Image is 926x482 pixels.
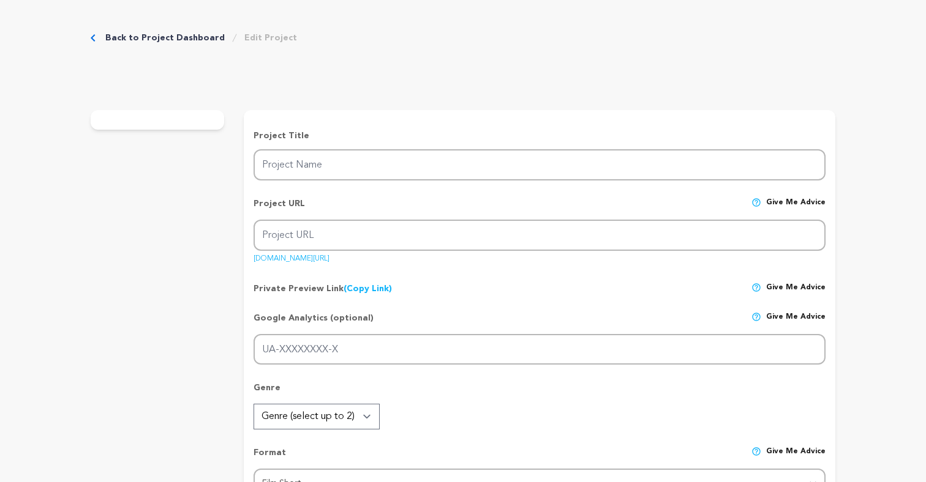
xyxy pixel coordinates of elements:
[766,283,826,295] span: Give me advice
[751,312,761,322] img: help-circle.svg
[254,447,286,469] p: Format
[344,284,392,293] a: (Copy Link)
[254,334,826,365] input: UA-XXXXXXXX-X
[254,250,329,262] a: [DOMAIN_NAME][URL]
[766,198,826,220] span: Give me advice
[254,283,392,295] p: Private Preview Link
[254,220,826,251] input: Project URL
[91,32,297,44] div: Breadcrumb
[254,130,826,142] p: Project Title
[254,382,826,404] p: Genre
[244,32,297,44] a: Edit Project
[751,447,761,456] img: help-circle.svg
[254,198,305,220] p: Project URL
[254,149,826,180] input: Project Name
[766,312,826,334] span: Give me advice
[105,32,225,44] a: Back to Project Dashboard
[766,447,826,469] span: Give me advice
[254,312,374,334] p: Google Analytics (optional)
[751,198,761,207] img: help-circle.svg
[751,283,761,292] img: help-circle.svg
